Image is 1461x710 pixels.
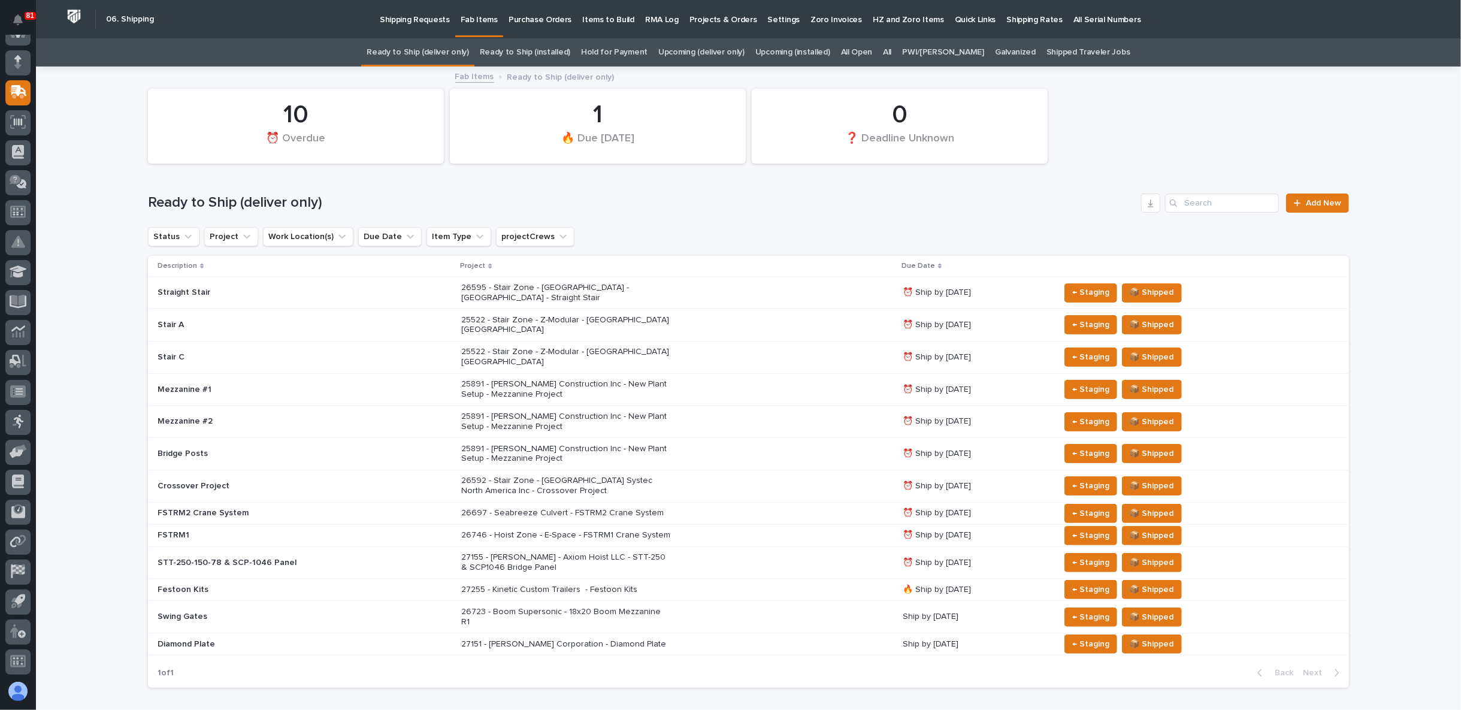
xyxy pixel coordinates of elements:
button: 📦 Shipped [1122,608,1182,627]
img: Workspace Logo [63,5,85,28]
p: STT-250-150-78 & SCP-1046 Panel [158,558,367,568]
tr: Stair C25522 - Stair Zone - Z-Modular - [GEOGRAPHIC_DATA] [GEOGRAPHIC_DATA]⏰ Ship by [DATE]← Stag... [148,341,1349,373]
span: 📦 Shipped [1130,555,1174,570]
p: Crossover Project [158,481,367,491]
button: ← Staging [1064,348,1117,367]
span: 📦 Shipped [1130,382,1174,397]
button: ← Staging [1064,526,1117,545]
button: 📦 Shipped [1122,380,1182,399]
span: Back [1268,667,1293,678]
p: 🔥 Ship by [DATE] [903,585,1050,595]
button: ← Staging [1064,476,1117,496]
button: 📦 Shipped [1122,412,1182,431]
button: Status [148,227,199,246]
a: Fab Items [455,69,494,83]
button: 📦 Shipped [1122,283,1182,303]
p: Swing Gates [158,612,367,622]
span: ← Staging [1072,446,1109,461]
button: Due Date [358,227,422,246]
span: ← Staging [1072,350,1109,364]
tr: Bridge Posts25891 - [PERSON_NAME] Construction Inc - New Plant Setup - Mezzanine Project⏰ Ship by... [148,438,1349,470]
p: ⏰ Ship by [DATE] [903,481,1050,491]
div: ⏰ Overdue [168,131,424,156]
p: 26746 - Hoist Zone - E-Space - FSTRM1 Crane System [461,530,671,540]
tr: Festoon Kits27255 - Kinetic Custom Trailers - Festoon Kits🔥 Ship by [DATE]← Staging📦 Shipped [148,579,1349,601]
tr: Stair A25522 - Stair Zone - Z-Modular - [GEOGRAPHIC_DATA] [GEOGRAPHIC_DATA]⏰ Ship by [DATE]← Stag... [148,309,1349,341]
button: ← Staging [1064,283,1117,303]
input: Search [1165,194,1279,213]
span: ← Staging [1072,415,1109,429]
p: Stair C [158,352,367,362]
p: ⏰ Ship by [DATE] [903,558,1050,568]
button: ← Staging [1064,315,1117,334]
p: 27151 - [PERSON_NAME] Corporation - Diamond Plate [461,639,671,649]
button: ← Staging [1064,553,1117,572]
p: 26723 - Boom Supersonic - 18x20 Boom Mezzanine R1 [461,607,671,627]
p: Project [460,259,485,273]
button: ← Staging [1064,412,1117,431]
tr: Swing Gates26723 - Boom Supersonic - 18x20 Boom Mezzanine R1Ship by [DATE]← Staging📦 Shipped [148,601,1349,633]
div: 1 [470,100,725,130]
button: 📦 Shipped [1122,444,1182,463]
a: Upcoming (installed) [755,38,830,67]
p: Ship by [DATE] [903,639,1050,649]
p: FSTRM1 [158,530,367,540]
p: Stair A [158,320,367,330]
span: ← Staging [1072,610,1109,624]
tr: Mezzanine #225891 - [PERSON_NAME] Construction Inc - New Plant Setup - Mezzanine Project⏰ Ship by... [148,406,1349,438]
p: ⏰ Ship by [DATE] [903,320,1050,330]
h2: 06. Shipping [106,14,154,25]
p: ⏰ Ship by [DATE] [903,449,1050,459]
tr: Diamond Plate27151 - [PERSON_NAME] Corporation - Diamond PlateShip by [DATE]← Staging📦 Shipped [148,633,1349,655]
span: 📦 Shipped [1130,637,1174,651]
span: 📦 Shipped [1130,415,1174,429]
button: projectCrews [496,227,574,246]
p: 81 [26,11,34,20]
p: 1 of 1 [148,658,183,688]
div: 10 [168,100,424,130]
p: 27255 - Kinetic Custom Trailers - Festoon Kits [461,585,671,595]
button: Back [1248,667,1298,678]
button: Notifications [5,7,31,32]
button: ← Staging [1064,580,1117,599]
tr: Crossover Project26592 - Stair Zone - [GEOGRAPHIC_DATA] Systec North America Inc - Crossover Proj... [148,470,1349,502]
span: 📦 Shipped [1130,479,1174,493]
button: ← Staging [1064,380,1117,399]
p: ⏰ Ship by [DATE] [903,385,1050,395]
p: Ready to Ship (deliver only) [507,70,615,83]
span: ← Staging [1072,555,1109,570]
p: ⏰ Ship by [DATE] [903,530,1050,540]
p: Description [158,259,197,273]
p: 27155 - [PERSON_NAME] - Axiom Hoist LLC - STT-250 & SCP1046 Bridge Panel [461,552,671,573]
tr: STT-250-150-78 & SCP-1046 Panel27155 - [PERSON_NAME] - Axiom Hoist LLC - STT-250 & SCP1046 Bridge... [148,546,1349,579]
a: All Open [841,38,873,67]
p: ⏰ Ship by [DATE] [903,416,1050,427]
a: Add New [1286,194,1349,213]
button: 📦 Shipped [1122,504,1182,523]
p: Due Date [902,259,935,273]
p: Ship by [DATE] [903,612,1050,622]
div: Notifications81 [15,14,31,34]
button: 📦 Shipped [1122,553,1182,572]
button: 📦 Shipped [1122,526,1182,545]
p: Bridge Posts [158,449,367,459]
tr: FSTRM2 Crane System26697 - Seabreeze Culvert - FSTRM2 Crane System⏰ Ship by [DATE]← Staging📦 Shipped [148,502,1349,524]
a: PWI/[PERSON_NAME] [902,38,984,67]
button: 📦 Shipped [1122,580,1182,599]
div: ❓ Deadline Unknown [772,131,1027,156]
div: 0 [772,100,1027,130]
button: users-avatar [5,679,31,704]
span: ← Staging [1072,582,1109,597]
tr: Mezzanine #125891 - [PERSON_NAME] Construction Inc - New Plant Setup - Mezzanine Project⏰ Ship by... [148,373,1349,406]
p: 25891 - [PERSON_NAME] Construction Inc - New Plant Setup - Mezzanine Project [461,412,671,432]
a: Shipped Traveler Jobs [1046,38,1130,67]
p: 25522 - Stair Zone - Z-Modular - [GEOGRAPHIC_DATA] [GEOGRAPHIC_DATA] [461,315,671,336]
p: 26595 - Stair Zone - [GEOGRAPHIC_DATA] - [GEOGRAPHIC_DATA] - Straight Stair [461,283,671,303]
tr: FSTRM126746 - Hoist Zone - E-Space - FSTRM1 Crane System⏰ Ship by [DATE]← Staging📦 Shipped [148,524,1349,546]
a: Upcoming (deliver only) [658,38,745,67]
span: ← Staging [1072,318,1109,332]
p: ⏰ Ship by [DATE] [903,508,1050,518]
p: Festoon Kits [158,585,367,595]
p: 26697 - Seabreeze Culvert - FSTRM2 Crane System [461,508,671,518]
span: 📦 Shipped [1130,610,1174,624]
